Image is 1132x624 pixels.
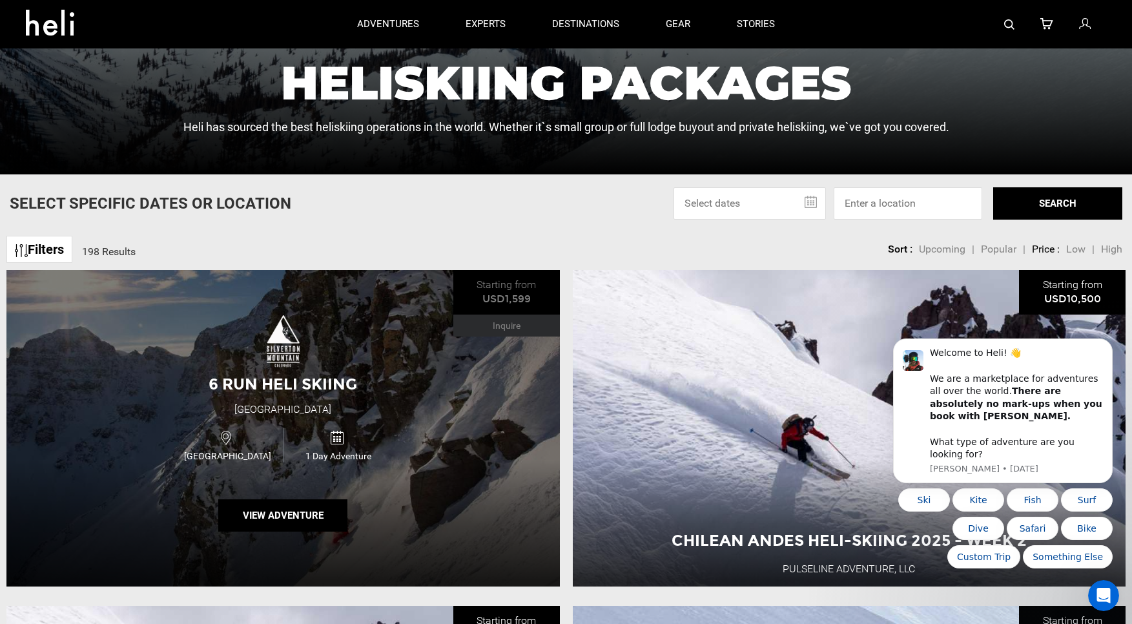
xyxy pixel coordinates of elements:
[993,187,1122,220] button: SEARCH
[888,242,912,257] li: Sort :
[1101,243,1122,255] span: High
[357,17,419,31] p: adventures
[1032,242,1060,257] li: Price :
[1004,19,1014,30] img: search-bar-icon.svg
[82,245,136,258] span: 198 Results
[267,315,300,367] img: images
[981,243,1016,255] span: Popular
[674,187,826,220] input: Select dates
[209,375,357,393] span: 6 Run Heli Skiing
[1023,242,1025,257] li: |
[874,252,1132,589] iframe: Intercom notifications message
[552,17,619,31] p: destinations
[10,192,291,214] p: Select Specific Dates Or Location
[972,242,974,257] li: |
[6,236,72,264] a: Filters
[234,402,331,417] div: [GEOGRAPHIC_DATA]
[283,450,393,463] span: 1 Day Adventure
[1088,580,1119,611] iframe: Intercom live chat
[172,450,283,463] span: [GEOGRAPHIC_DATA]
[183,59,949,106] h1: Heliskiing Packages
[466,17,506,31] p: experts
[1066,243,1086,255] span: Low
[1092,242,1095,257] li: |
[183,119,949,136] p: Heli has sourced the best heliskiing operations in the world. Whether it`s small group or full lo...
[218,499,347,532] button: View Adventure
[919,243,965,255] span: Upcoming
[834,187,982,220] input: Enter a location
[15,244,28,257] img: btn-icon.svg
